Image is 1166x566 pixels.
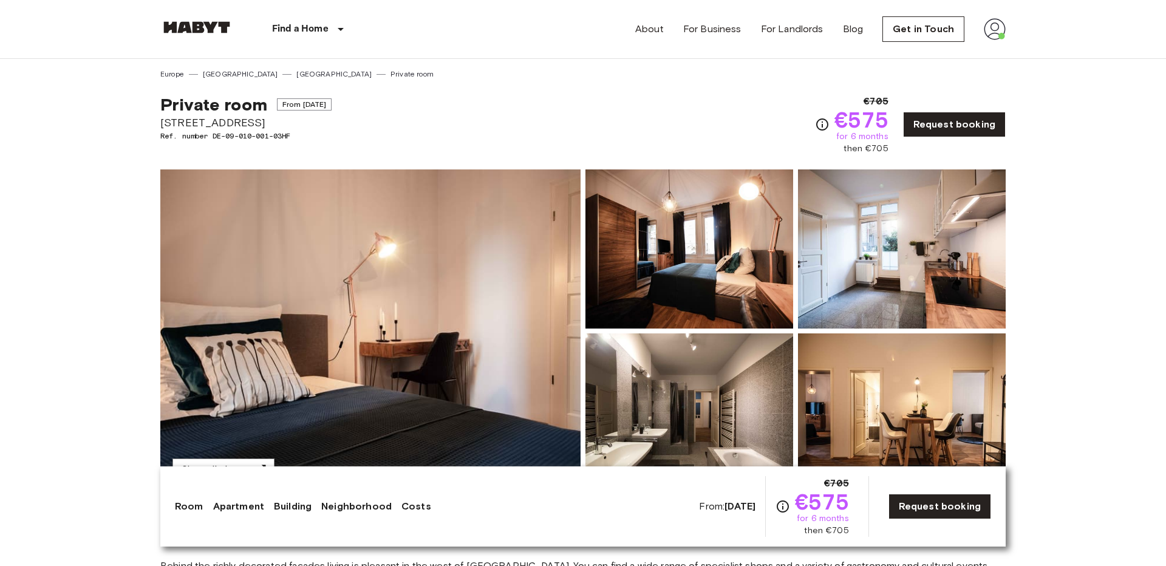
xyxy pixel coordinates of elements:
img: Picture of unit DE-09-010-001-03HF [585,333,793,493]
img: Picture of unit DE-09-010-001-03HF [798,333,1006,493]
img: Habyt [160,21,233,33]
span: Private room [160,94,267,115]
a: Request booking [903,112,1006,137]
a: Europe [160,69,184,80]
img: Marketing picture of unit DE-09-010-001-03HF [160,169,581,493]
a: [GEOGRAPHIC_DATA] [203,69,278,80]
b: [DATE] [724,500,755,512]
span: From: [699,500,755,513]
img: Picture of unit DE-09-010-001-03HF [585,169,793,329]
a: Get in Touch [882,16,964,42]
span: €705 [824,476,849,491]
span: €575 [795,491,849,513]
span: then €705 [844,143,888,155]
a: About [635,22,664,36]
a: Request booking [888,494,991,519]
span: then €705 [804,525,848,537]
svg: Check cost overview for full price breakdown. Please note that discounts apply to new joiners onl... [776,499,790,514]
img: avatar [984,18,1006,40]
svg: Check cost overview for full price breakdown. Please note that discounts apply to new joiners onl... [815,117,830,132]
a: Building [274,499,312,514]
p: Find a Home [272,22,329,36]
a: Private room [390,69,434,80]
img: Picture of unit DE-09-010-001-03HF [798,169,1006,329]
a: Apartment [213,499,264,514]
span: for 6 months [797,513,849,525]
a: Blog [843,22,864,36]
span: €575 [834,109,888,131]
span: €705 [864,94,888,109]
a: [GEOGRAPHIC_DATA] [296,69,372,80]
a: Costs [401,499,431,514]
a: For Landlords [761,22,823,36]
a: Neighborhood [321,499,392,514]
button: Show all photos [172,459,274,481]
span: [STREET_ADDRESS] [160,115,332,131]
a: For Business [683,22,742,36]
span: Ref. number DE-09-010-001-03HF [160,131,332,141]
span: From [DATE] [277,98,332,111]
span: for 6 months [836,131,888,143]
a: Room [175,499,203,514]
